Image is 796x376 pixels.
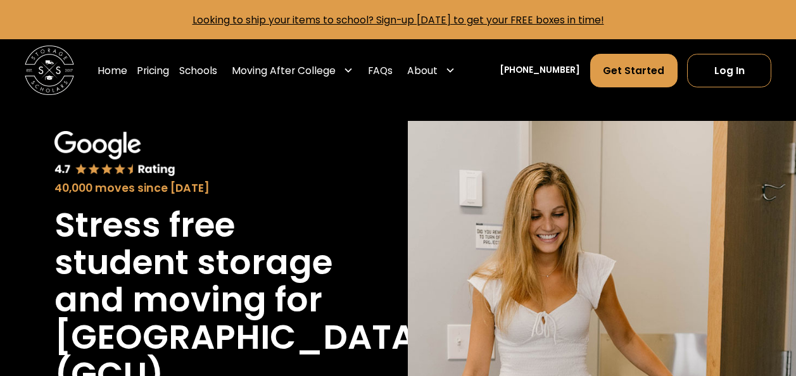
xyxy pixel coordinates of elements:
[54,180,334,196] div: 40,000 moves since [DATE]
[137,53,169,88] a: Pricing
[54,206,334,318] h1: Stress free student storage and moving for
[232,63,336,78] div: Moving After College
[368,53,393,88] a: FAQs
[500,64,580,77] a: [PHONE_NUMBER]
[98,53,127,88] a: Home
[25,46,74,95] img: Storage Scholars main logo
[687,54,771,87] a: Log In
[590,54,678,87] a: Get Started
[193,13,604,27] a: Looking to ship your items to school? Sign-up [DATE] to get your FREE boxes in time!
[179,53,217,88] a: Schools
[407,63,438,78] div: About
[54,131,175,177] img: Google 4.7 star rating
